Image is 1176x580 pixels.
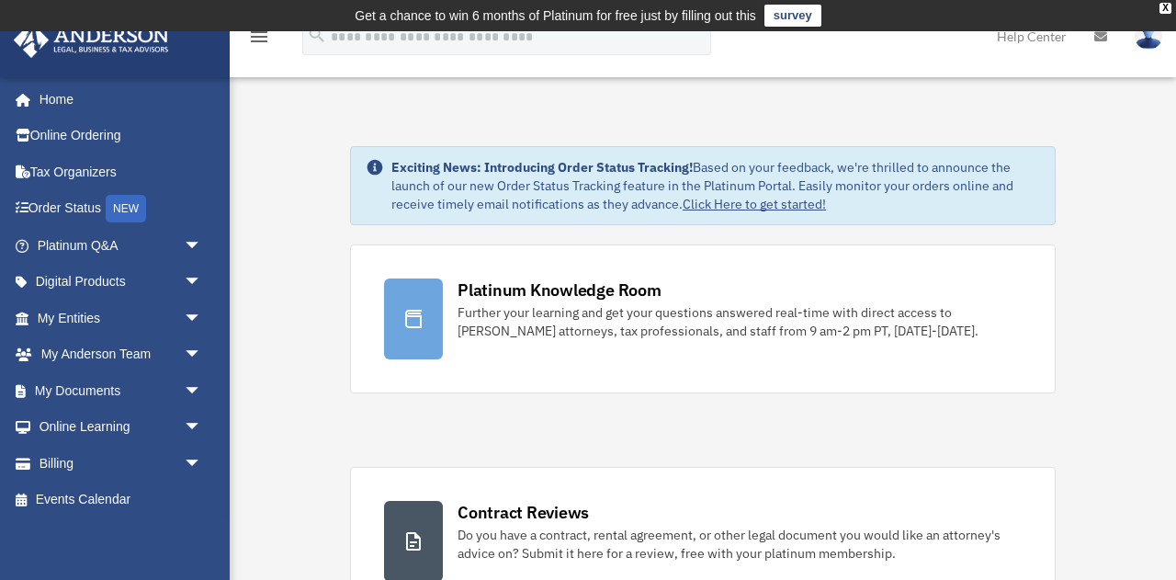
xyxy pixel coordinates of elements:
[184,227,220,265] span: arrow_drop_down
[13,300,230,336] a: My Entitiesarrow_drop_down
[307,25,327,45] i: search
[248,32,270,48] a: menu
[13,409,230,446] a: Online Learningarrow_drop_down
[184,336,220,374] span: arrow_drop_down
[184,445,220,483] span: arrow_drop_down
[8,22,175,58] img: Anderson Advisors Platinum Portal
[391,159,693,176] strong: Exciting News: Introducing Order Status Tracking!
[458,526,1022,563] div: Do you have a contract, rental agreement, or other legal document you would like an attorney's ad...
[184,300,220,337] span: arrow_drop_down
[391,158,1040,213] div: Based on your feedback, we're thrilled to announce the launch of our new Order Status Tracking fe...
[458,303,1022,340] div: Further your learning and get your questions answered real-time with direct access to [PERSON_NAM...
[355,5,756,27] div: Get a chance to win 6 months of Platinum for free just by filling out this
[13,445,230,482] a: Billingarrow_drop_down
[13,154,230,190] a: Tax Organizers
[13,81,220,118] a: Home
[248,26,270,48] i: menu
[13,264,230,301] a: Digital Productsarrow_drop_down
[683,196,826,212] a: Click Here to get started!
[458,501,589,524] div: Contract Reviews
[13,227,230,264] a: Platinum Q&Aarrow_drop_down
[184,264,220,301] span: arrow_drop_down
[350,245,1056,393] a: Platinum Knowledge Room Further your learning and get your questions answered real-time with dire...
[184,372,220,410] span: arrow_drop_down
[764,5,821,27] a: survey
[13,482,230,518] a: Events Calendar
[1135,23,1162,50] img: User Pic
[1159,3,1171,14] div: close
[458,279,661,301] div: Platinum Knowledge Room
[13,190,230,228] a: Order StatusNEW
[184,409,220,447] span: arrow_drop_down
[13,336,230,373] a: My Anderson Teamarrow_drop_down
[13,372,230,409] a: My Documentsarrow_drop_down
[106,195,146,222] div: NEW
[13,118,230,154] a: Online Ordering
